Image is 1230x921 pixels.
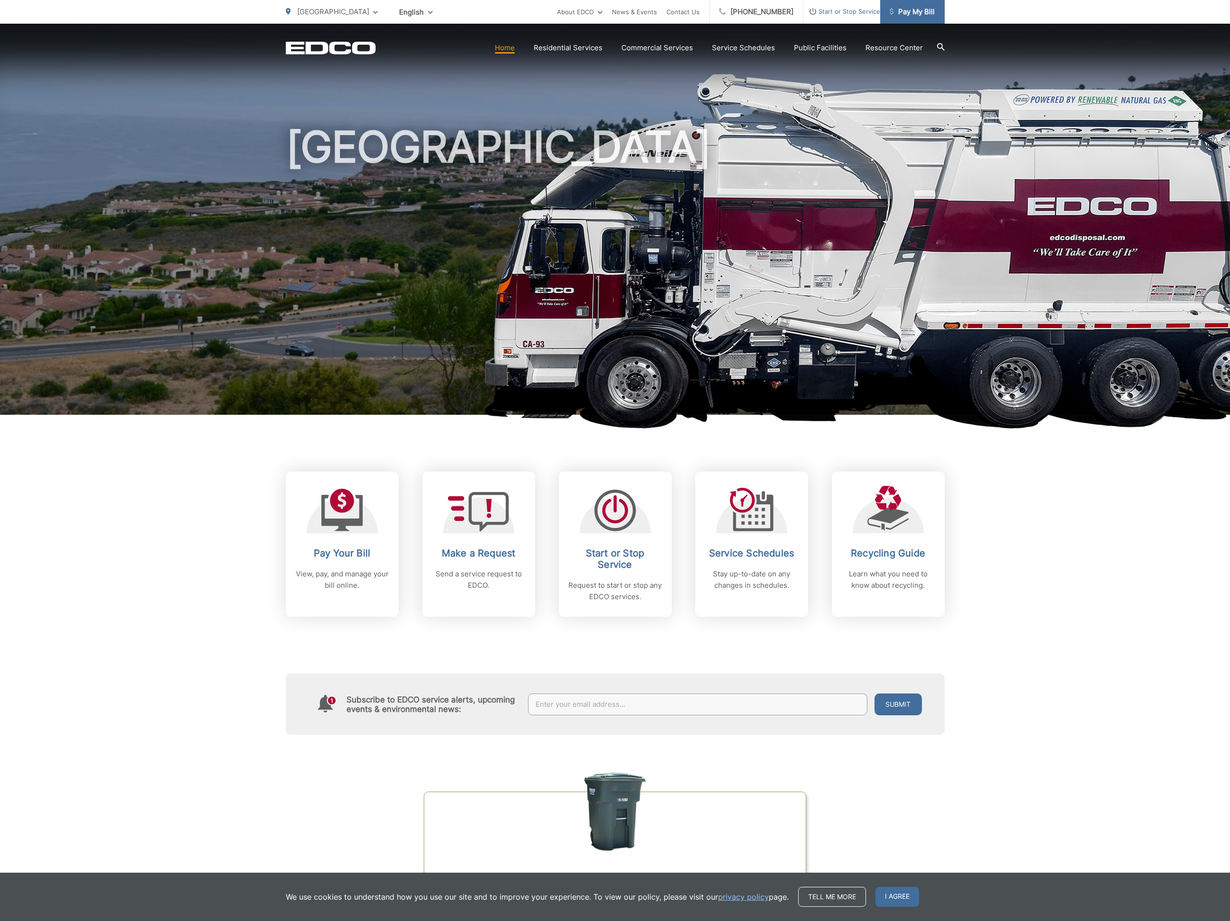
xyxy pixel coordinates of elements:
p: Stay up-to-date on any changes in schedules. [705,568,799,591]
a: News & Events [612,6,657,18]
h2: Pay Your Bill [295,547,389,559]
a: Contact Us [666,6,700,18]
h2: Make a Request [432,547,526,559]
a: Make a Request Send a service request to EDCO. [422,472,535,617]
p: Learn what you need to know about recycling. [841,568,935,591]
a: Tell me more [798,887,866,907]
a: privacy policy [718,891,769,903]
p: Request to start or stop any EDCO services. [568,580,662,602]
h2: Service Schedules [705,547,799,559]
p: Send a service request to EDCO. [432,568,526,591]
button: Submit [875,693,922,715]
span: English [392,4,440,20]
a: Residential Services [534,42,602,54]
a: Recycling Guide Learn what you need to know about recycling. [832,472,945,617]
a: Service Schedules Stay up-to-date on any changes in schedules. [695,472,808,617]
span: [GEOGRAPHIC_DATA] [297,7,369,16]
span: Pay My Bill [890,6,935,18]
a: Service Schedules [712,42,775,54]
a: About EDCO [557,6,602,18]
h1: [GEOGRAPHIC_DATA] [286,123,945,423]
a: Public Facilities [794,42,847,54]
h2: Recycling Guide [841,547,935,559]
p: We use cookies to understand how you use our site and to improve your experience. To view our pol... [286,891,789,903]
p: View, pay, and manage your bill online. [295,568,389,591]
h4: Subscribe to EDCO service alerts, upcoming events & environmental news: [346,695,519,714]
a: Commercial Services [621,42,693,54]
span: I agree [875,887,919,907]
h2: Start or Stop Service [568,547,662,570]
h2: Organics Green Cart Challenge [448,872,782,883]
a: Home [495,42,515,54]
a: EDCD logo. Return to the homepage. [286,41,376,55]
a: Pay Your Bill View, pay, and manage your bill online. [286,472,399,617]
input: Enter your email address... [528,693,867,715]
a: Resource Center [866,42,923,54]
